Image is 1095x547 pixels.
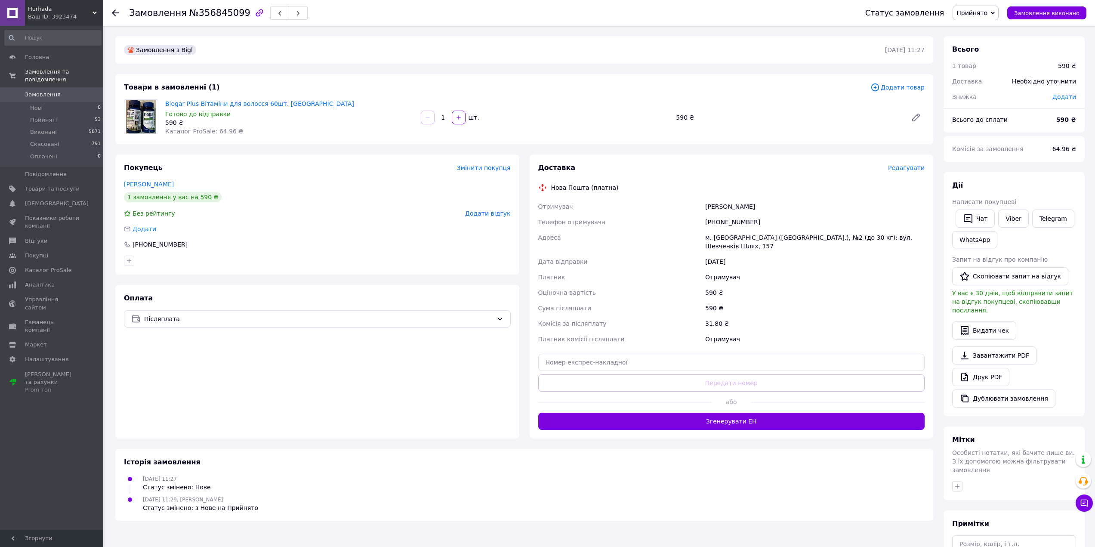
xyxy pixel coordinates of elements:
span: Сума післяплати [538,305,592,312]
div: 590 ₴ [703,285,926,300]
button: Чат з покупцем [1076,494,1093,512]
div: 1 замовлення у вас на 590 ₴ [124,192,222,202]
div: м. [GEOGRAPHIC_DATA] ([GEOGRAPHIC_DATA].), №2 (до 30 кг): вул. Шевченків Шлях, 157 [703,230,926,254]
span: Платник комісії післяплати [538,336,625,343]
span: Знижка [952,93,977,100]
span: Замовлення [25,91,61,99]
div: [PHONE_NUMBER] [703,214,926,230]
span: Головна [25,53,49,61]
a: Завантажити PDF [952,346,1036,365]
span: Управління сайтом [25,296,80,311]
span: Адреса [538,234,561,241]
span: Замовлення [129,8,187,18]
div: Статус замовлення [865,9,944,17]
span: Додати [1052,93,1076,100]
div: 31.80 ₴ [703,316,926,331]
div: Ваш ID: 3923474 [28,13,103,21]
span: Комісія за післяплату [538,320,607,327]
button: Згенерувати ЕН [538,413,925,430]
span: 0 [98,153,101,161]
span: [DATE] 11:27 [143,476,177,482]
div: шт. [466,113,480,122]
span: Особисті нотатки, які бачите лише ви. З їх допомогою можна фільтрувати замовлення [952,449,1075,473]
span: Отримувач [538,203,573,210]
span: Післяплата [144,314,493,324]
a: [PERSON_NAME] [124,181,174,188]
span: №356845099 [189,8,250,18]
span: Готово до відправки [165,111,231,117]
span: 64.96 ₴ [1052,145,1076,152]
span: Гаманець компанії [25,318,80,334]
span: Редагувати [888,164,925,171]
time: [DATE] 11:27 [885,46,925,53]
span: Замовлення та повідомлення [25,68,103,83]
div: Замовлення з Bigl [124,45,196,55]
span: Всього до сплати [952,116,1008,123]
span: Написати покупцеві [952,198,1016,205]
a: WhatsApp [952,231,997,248]
span: Виконані [30,128,57,136]
a: Друк PDF [952,368,1009,386]
span: 791 [92,140,101,148]
div: [PHONE_NUMBER] [132,240,188,249]
span: Всього [952,45,979,53]
a: Редагувати [907,109,925,126]
div: 590 ₴ [1058,62,1076,70]
div: Статус змінено: Нове [143,483,211,491]
span: 1 товар [952,62,976,69]
a: Viber [998,210,1028,228]
span: Hurhada [28,5,93,13]
span: [DEMOGRAPHIC_DATA] [25,200,89,207]
span: 0 [98,104,101,112]
span: Покупці [25,252,48,260]
span: Додати товар [870,83,925,92]
div: 590 ₴ [165,118,414,127]
span: Додати [133,226,156,232]
span: Замовлення виконано [1014,10,1080,16]
span: Доставка [538,164,576,172]
button: Видати чек [952,321,1016,340]
span: Маркет [25,341,47,349]
img: Biogar Plus Вітаміни для волосся 60шт. Єгипет [126,100,156,133]
a: Biogar Plus Вітаміни для волосся 60шт. [GEOGRAPHIC_DATA] [165,100,354,107]
span: Показники роботи компанії [25,214,80,230]
span: Без рейтингу [133,210,175,217]
span: Покупець [124,164,163,172]
button: Дублювати замовлення [952,389,1055,408]
span: Запит на відгук про компанію [952,256,1048,263]
div: Отримувач [703,331,926,347]
span: Платник [538,274,565,281]
div: Prom топ [25,386,80,394]
span: [DATE] 11:29, [PERSON_NAME] [143,497,223,503]
div: Необхідно уточнити [1007,72,1081,91]
div: [PERSON_NAME] [703,199,926,214]
a: Telegram [1032,210,1074,228]
span: 53 [95,116,101,124]
span: Відгуки [25,237,47,245]
button: Скопіювати запит на відгук [952,267,1068,285]
span: Аналітика [25,281,55,289]
span: Прийнято [956,9,987,16]
span: 5871 [89,128,101,136]
div: Повернутися назад [112,9,119,17]
span: Дії [952,181,963,189]
span: Товари в замовленні (1) [124,83,220,91]
div: Статус змінено: з Нове на Прийнято [143,504,258,512]
span: Каталог ProSale [25,266,71,274]
button: Чат [956,210,995,228]
button: Замовлення виконано [1007,6,1086,19]
span: У вас є 30 днів, щоб відправити запит на відгук покупцеві, скопіювавши посилання. [952,290,1073,314]
span: Скасовані [30,140,59,148]
span: [PERSON_NAME] та рахунки [25,371,80,394]
span: Дата відправки [538,258,588,265]
div: Отримувач [703,269,926,285]
input: Номер експрес-накладної [538,354,925,371]
div: [DATE] [703,254,926,269]
span: або [712,398,751,406]
span: Оплата [124,294,153,302]
span: Оціночна вартість [538,289,596,296]
div: Нова Пошта (платна) [549,183,621,192]
span: Змінити покупця [457,164,511,171]
span: Оплачені [30,153,57,161]
span: Каталог ProSale: 64.96 ₴ [165,128,243,135]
